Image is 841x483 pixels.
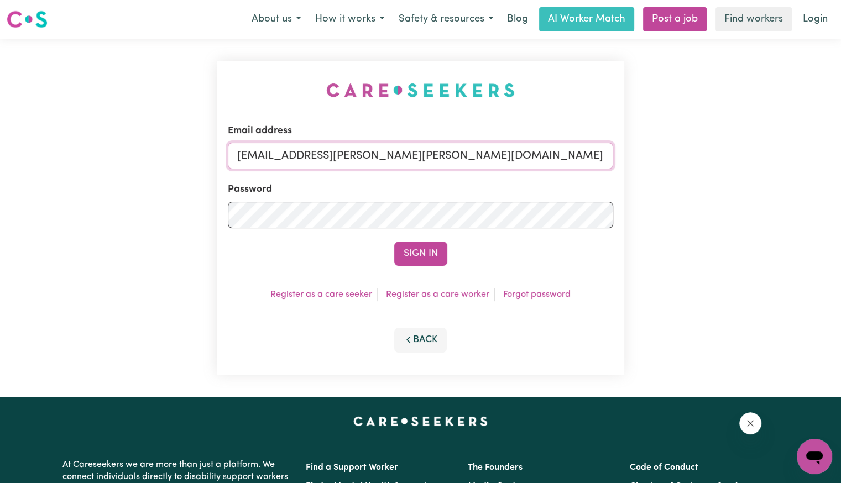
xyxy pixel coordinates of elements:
a: Find a Support Worker [306,463,398,472]
a: Find workers [715,7,792,32]
a: Careseekers home page [353,417,488,426]
a: Register as a care seeker [270,290,372,299]
a: The Founders [468,463,523,472]
a: Post a job [643,7,707,32]
a: Careseekers logo [7,7,48,32]
a: AI Worker Match [539,7,634,32]
iframe: Button to launch messaging window [797,439,832,474]
button: Back [394,328,447,352]
a: Login [796,7,834,32]
button: Safety & resources [391,8,500,31]
label: Email address [228,124,292,138]
input: Email address [228,143,613,169]
a: Forgot password [503,290,571,299]
button: Sign In [394,242,447,266]
img: Careseekers logo [7,9,48,29]
iframe: Close message [739,412,761,434]
a: Blog [500,7,535,32]
button: How it works [308,8,391,31]
button: About us [244,8,308,31]
a: Register as a care worker [386,290,489,299]
span: Need any help? [7,8,67,17]
label: Password [228,182,272,197]
a: Code of Conduct [630,463,698,472]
